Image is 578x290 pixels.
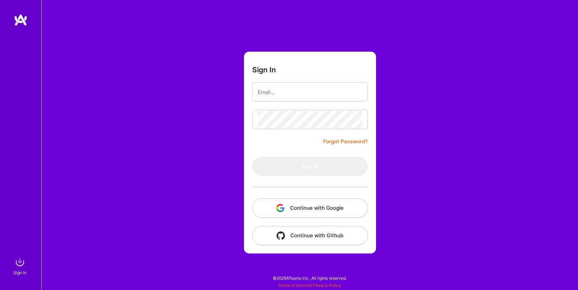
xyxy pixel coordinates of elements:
[41,269,578,287] div: © 2025 ATeams Inc., All rights reserved.
[313,283,341,288] a: Privacy Policy
[276,204,285,212] img: icon
[323,137,368,146] a: Forgot Password?
[252,198,368,218] button: Continue with Google
[278,283,341,288] span: |
[13,269,26,276] div: Sign In
[14,255,27,276] a: sign inSign In
[252,226,368,245] button: Continue with Github
[13,255,27,269] img: sign in
[252,65,276,74] h3: Sign In
[252,157,368,176] button: Sign In
[258,83,362,101] input: Email...
[278,283,311,288] a: Terms of Service
[277,231,285,240] img: icon
[14,14,28,26] img: logo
